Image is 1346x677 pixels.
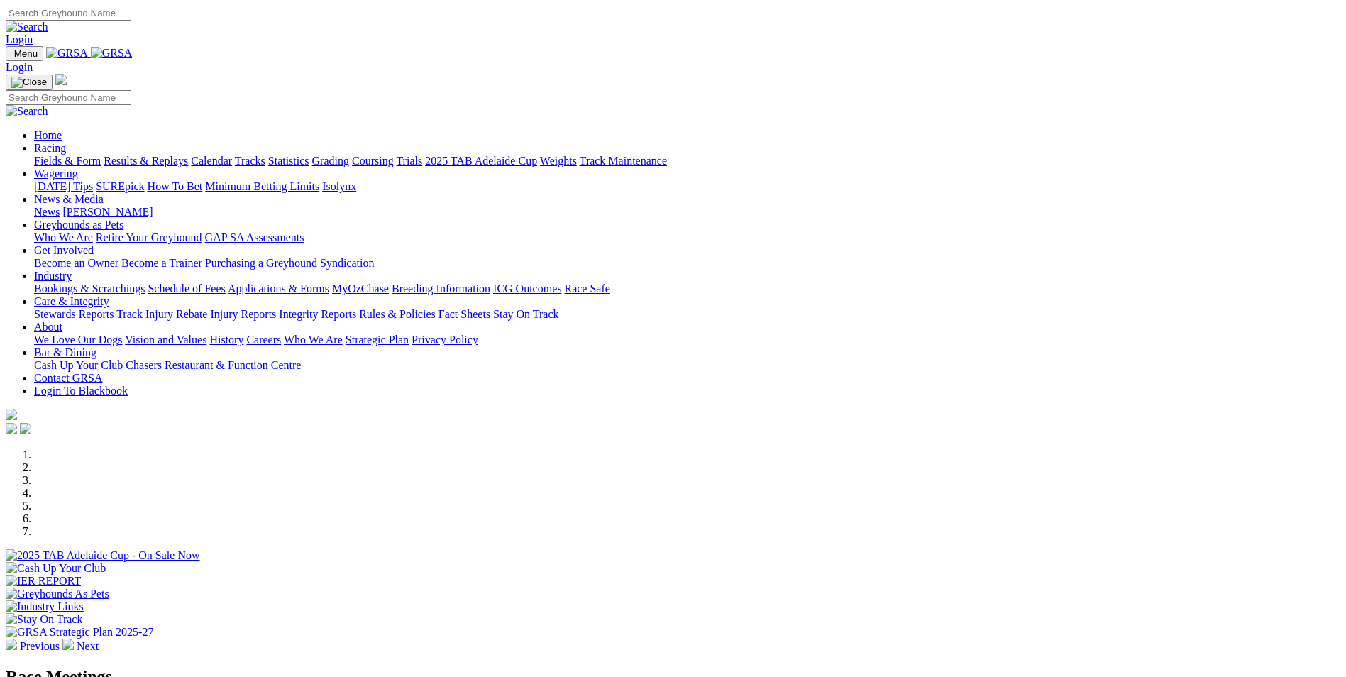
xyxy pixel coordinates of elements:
[34,308,114,320] a: Stewards Reports
[6,423,17,434] img: facebook.svg
[6,575,81,588] img: IER REPORT
[148,180,203,192] a: How To Bet
[346,334,409,346] a: Strategic Plan
[46,47,88,60] img: GRSA
[116,308,207,320] a: Track Injury Rebate
[77,640,99,652] span: Next
[34,167,78,180] a: Wagering
[209,334,243,346] a: History
[412,334,478,346] a: Privacy Policy
[6,61,33,73] a: Login
[34,372,102,384] a: Contact GRSA
[580,155,667,167] a: Track Maintenance
[34,155,1340,167] div: Racing
[20,423,31,434] img: twitter.svg
[34,231,1340,244] div: Greyhounds as Pets
[34,257,118,269] a: Become an Owner
[104,155,188,167] a: Results & Replays
[246,334,281,346] a: Careers
[352,155,394,167] a: Coursing
[425,155,537,167] a: 2025 TAB Adelaide Cup
[34,334,1340,346] div: About
[6,549,200,562] img: 2025 TAB Adelaide Cup - On Sale Now
[6,33,33,45] a: Login
[96,231,202,243] a: Retire Your Greyhound
[34,257,1340,270] div: Get Involved
[14,48,38,59] span: Menu
[34,334,122,346] a: We Love Our Dogs
[34,359,123,371] a: Cash Up Your Club
[6,588,109,600] img: Greyhounds As Pets
[34,282,1340,295] div: Industry
[6,105,48,118] img: Search
[55,74,67,85] img: logo-grsa-white.png
[62,640,99,652] a: Next
[228,282,329,295] a: Applications & Forms
[332,282,389,295] a: MyOzChase
[6,600,84,613] img: Industry Links
[148,282,225,295] a: Schedule of Fees
[191,155,232,167] a: Calendar
[6,21,48,33] img: Search
[320,257,374,269] a: Syndication
[34,321,62,333] a: About
[34,359,1340,372] div: Bar & Dining
[6,6,131,21] input: Search
[34,193,104,205] a: News & Media
[6,639,17,650] img: chevron-left-pager-white.svg
[235,155,265,167] a: Tracks
[205,231,304,243] a: GAP SA Assessments
[34,270,72,282] a: Industry
[34,346,96,358] a: Bar & Dining
[279,308,356,320] a: Integrity Reports
[312,155,349,167] a: Grading
[125,334,206,346] a: Vision and Values
[34,180,93,192] a: [DATE] Tips
[34,155,101,167] a: Fields & Form
[6,562,106,575] img: Cash Up Your Club
[392,282,490,295] a: Breeding Information
[322,180,356,192] a: Isolynx
[6,613,82,626] img: Stay On Track
[20,640,60,652] span: Previous
[34,231,93,243] a: Who We Are
[6,90,131,105] input: Search
[493,282,561,295] a: ICG Outcomes
[34,219,123,231] a: Greyhounds as Pets
[34,180,1340,193] div: Wagering
[34,385,128,397] a: Login To Blackbook
[62,639,74,650] img: chevron-right-pager-white.svg
[359,308,436,320] a: Rules & Policies
[121,257,202,269] a: Become a Trainer
[6,409,17,420] img: logo-grsa-white.png
[284,334,343,346] a: Who We Are
[96,180,144,192] a: SUREpick
[34,244,94,256] a: Get Involved
[540,155,577,167] a: Weights
[62,206,153,218] a: [PERSON_NAME]
[205,257,317,269] a: Purchasing a Greyhound
[438,308,490,320] a: Fact Sheets
[91,47,133,60] img: GRSA
[126,359,301,371] a: Chasers Restaurant & Function Centre
[34,206,1340,219] div: News & Media
[6,75,53,90] button: Toggle navigation
[396,155,422,167] a: Trials
[6,46,43,61] button: Toggle navigation
[34,129,62,141] a: Home
[205,180,319,192] a: Minimum Betting Limits
[34,308,1340,321] div: Care & Integrity
[6,626,153,639] img: GRSA Strategic Plan 2025-27
[34,295,109,307] a: Care & Integrity
[493,308,558,320] a: Stay On Track
[268,155,309,167] a: Statistics
[6,640,62,652] a: Previous
[11,77,47,88] img: Close
[34,206,60,218] a: News
[564,282,609,295] a: Race Safe
[34,282,145,295] a: Bookings & Scratchings
[210,308,276,320] a: Injury Reports
[34,142,66,154] a: Racing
